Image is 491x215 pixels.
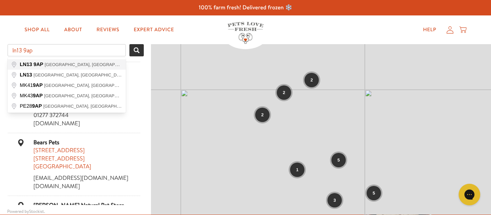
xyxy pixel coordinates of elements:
span: [GEOGRAPHIC_DATA], [GEOGRAPHIC_DATA], [GEOGRAPHIC_DATA], [GEOGRAPHIC_DATA], [GEOGRAPHIC_DATA] [33,72,267,78]
div: PE28 9AP, Huntingdon, Cambridgeshire, England, United Kingdom [8,101,126,111]
div: LN13, Thoresthorpe, Alford, Lincolnshire, England, United Kingdom [8,70,126,80]
div: Powered by . [7,209,144,215]
span: LN13 [20,72,32,78]
span: 2 [261,112,264,118]
span: 3 [334,197,336,204]
div: Group of 3 locations [327,193,342,207]
span: 5 [338,157,340,163]
a: 01277 372744 [33,111,69,119]
span: [GEOGRAPHIC_DATA], [GEOGRAPHIC_DATA], [GEOGRAPHIC_DATA], [GEOGRAPHIC_DATA] [44,93,231,98]
div: [PERSON_NAME] Natural Pet Store [8,201,140,209]
span: 5 [373,190,375,196]
span: PE28 [20,103,42,109]
button: Search [129,44,144,56]
span: [GEOGRAPHIC_DATA], [GEOGRAPHIC_DATA], [GEOGRAPHIC_DATA], [GEOGRAPHIC_DATA] [44,82,231,88]
span: 9AP [33,82,43,88]
div: [STREET_ADDRESS] [33,155,140,163]
a: Help [417,23,442,37]
a: bearspets.com (This link will open in a new tab) [33,182,80,190]
span: [GEOGRAPHIC_DATA], [GEOGRAPHIC_DATA], [GEOGRAPHIC_DATA], [GEOGRAPHIC_DATA] [43,103,230,109]
img: Pets Love Fresh [228,22,263,44]
span: MK43 [20,93,43,98]
a: Expert Advice [128,23,180,37]
a: About [58,23,88,37]
span: 9AP [33,93,43,98]
div: Suggestions [8,58,126,113]
div: Bears Pets [8,139,140,146]
span: 2 [283,89,285,96]
iframe: Gorgias live chat messenger [455,181,484,208]
div: Group of 5 locations [367,186,381,200]
div: Group of 1 locations [290,163,304,177]
a: [EMAIL_ADDRESS][DOMAIN_NAME] [33,174,128,182]
span: LN13 [20,61,32,67]
div: MK43 9AP, Bedford, Bedford, England, United Kingdom [8,90,126,101]
a: Stockist Store Locator software (This link will open in a new tab) [29,208,44,214]
input: Type a postcode or address... [8,44,126,56]
span: 9AP [33,61,43,67]
span: MK41 [20,82,43,88]
span: 9AP [32,103,42,109]
span: 2 [311,77,313,83]
div: LN13 9AP, Alford, Lincolnshire, England, United Kingdom [8,59,126,70]
div: Group of 2 locations [304,73,319,87]
div: Group of 2 locations [255,108,270,122]
div: [GEOGRAPHIC_DATA] [33,163,140,170]
span: [GEOGRAPHIC_DATA], [GEOGRAPHIC_DATA], [GEOGRAPHIC_DATA], [GEOGRAPHIC_DATA] [45,61,231,67]
a: animall.co.uk (This link will open in a new tab) [33,120,80,127]
a: Reviews [91,23,125,37]
div: MK41 9AP, Bedford, Bedford, England, United Kingdom [8,80,126,90]
div: Group of 5 locations [331,153,346,167]
a: Shop All [19,23,55,37]
span: 1 [296,167,299,173]
div: Map [151,44,491,215]
div: [STREET_ADDRESS] [33,146,140,154]
div: Group of 2 locations [277,85,291,100]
